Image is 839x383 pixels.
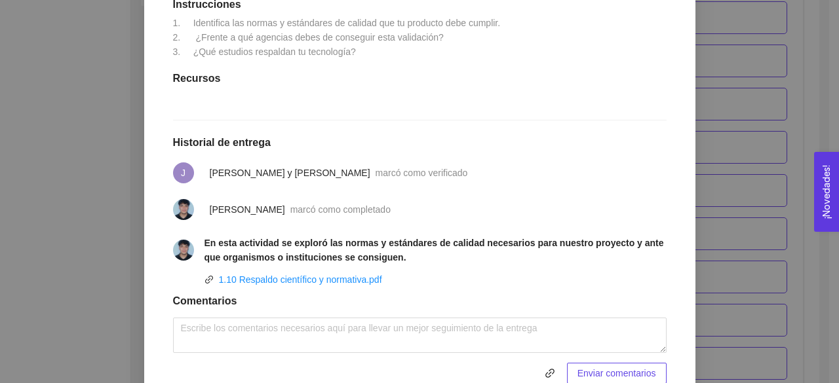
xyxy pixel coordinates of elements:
h1: Comentarios [173,295,667,308]
a: 1.10 Respaldo científico y normativa.pdf [219,274,382,285]
span: 1. Identifica las normas y estándares de calidad que tu producto debe cumplir. 2. ¿Frente a qué a... [173,18,501,57]
span: Enviar comentarios [577,366,656,380]
h1: Recursos [173,72,667,85]
strong: En esta actividad se exploró las normas y estándares de calidad necesarios para nuestro proyecto ... [205,238,664,263]
span: link [205,275,214,284]
h1: Historial de entrega [173,136,667,149]
span: marcó como verificado [376,168,468,178]
img: 1746337396128-Perfil.jpg [173,240,194,261]
span: link [540,368,560,378]
span: marcó como completado [290,204,391,215]
span: link [539,368,560,378]
img: 1746337396128-Perfil.jpg [173,199,194,220]
span: J [181,162,185,183]
span: [PERSON_NAME] y [PERSON_NAME] [210,168,370,178]
span: [PERSON_NAME] [210,204,285,215]
button: Open Feedback Widget [814,152,839,232]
